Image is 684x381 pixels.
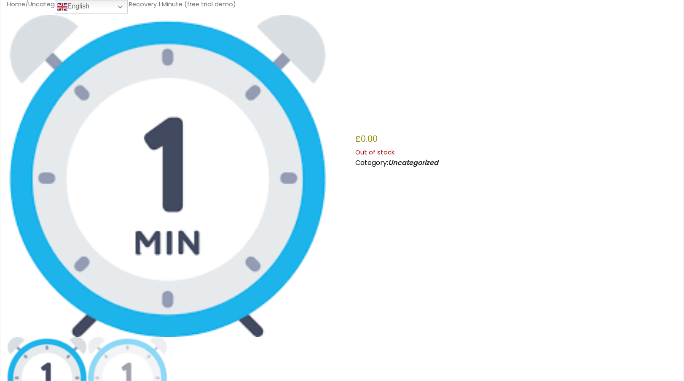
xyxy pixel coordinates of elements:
h1: Public Password Recovery 1 Minute (free trial demo) [355,28,677,127]
a: Uncategorized [388,158,438,168]
span: Category: [355,158,438,168]
p: Out of stock [355,147,677,158]
nav: Breadcrumb [7,0,677,8]
bdi: 0.00 [355,133,378,145]
img: Public Password Recovery 1 Minute (free trial demo) [7,15,329,337]
img: en [57,2,67,12]
span: £ [355,133,361,145]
